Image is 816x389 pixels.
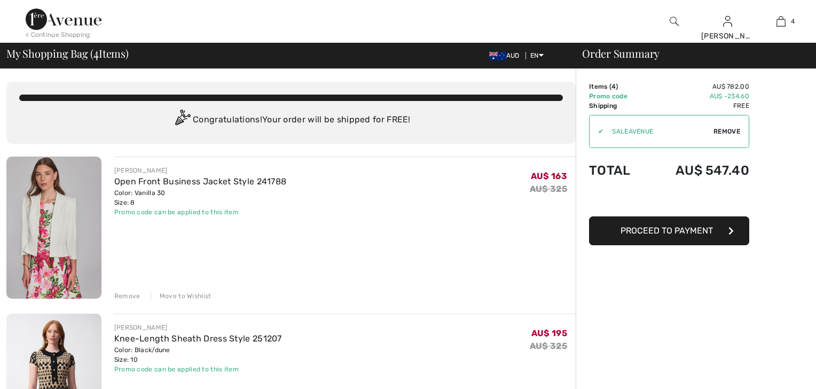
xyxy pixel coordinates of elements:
span: My Shopping Bag ( Items) [6,48,129,59]
td: Promo code [589,91,647,101]
img: 1ère Avenue [26,9,101,30]
td: AU$ 782.00 [647,82,749,91]
div: [PERSON_NAME] [114,323,282,332]
a: Sign In [723,16,732,26]
span: AUD [489,52,524,59]
div: Order Summary [569,48,810,59]
td: Items ( ) [589,82,647,91]
img: Congratulation2.svg [171,110,193,131]
span: 4 [611,83,616,90]
s: AU$ 325 [530,341,567,351]
td: Shipping [589,101,647,111]
div: < Continue Shopping [26,30,90,40]
div: [PERSON_NAME] [114,166,287,175]
button: Proceed to Payment [589,216,749,245]
input: Promo code [603,115,713,147]
div: [PERSON_NAME] [701,30,754,42]
div: Remove [114,291,140,301]
span: EN [530,52,544,59]
span: AU$ 163 [531,171,567,181]
span: AU$ 195 [531,328,567,338]
img: Australian Dollar [489,52,506,60]
s: AU$ 325 [530,184,567,194]
div: Promo code can be applied to this item [114,207,287,217]
td: AU$ 547.40 [647,152,749,189]
div: ✔ [590,127,603,136]
a: Knee-Length Sheath Dress Style 251207 [114,333,282,344]
img: My Bag [776,15,786,28]
a: Open Front Business Jacket Style 241788 [114,176,287,186]
span: 4 [791,17,795,26]
a: 4 [755,15,807,28]
td: AU$ -234.60 [647,91,749,101]
span: Remove [713,127,740,136]
div: Color: Vanilla 30 Size: 8 [114,188,287,207]
img: Open Front Business Jacket Style 241788 [6,157,101,299]
iframe: PayPal [589,189,749,213]
span: 4 [93,45,99,59]
td: Free [647,101,749,111]
td: Total [589,152,647,189]
div: Congratulations! Your order will be shipped for FREE! [19,110,563,131]
div: Color: Black/dune Size: 10 [114,345,282,364]
span: Proceed to Payment [621,225,713,236]
img: search the website [670,15,679,28]
div: Promo code can be applied to this item [114,364,282,374]
img: My Info [723,15,732,28]
div: Move to Wishlist [151,291,211,301]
